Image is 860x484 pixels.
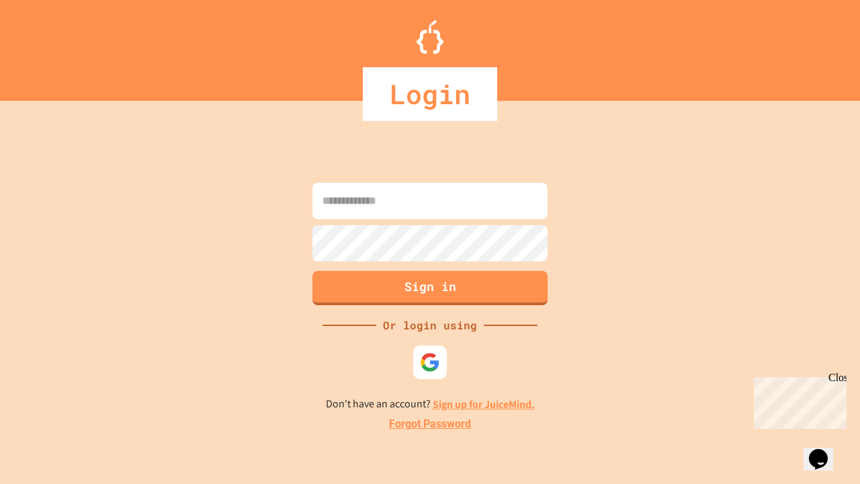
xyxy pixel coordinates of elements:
img: Logo.svg [417,20,443,54]
div: Chat with us now!Close [5,5,93,85]
div: Or login using [376,317,484,333]
iframe: chat widget [804,430,847,471]
a: Forgot Password [389,416,471,432]
a: Sign up for JuiceMind. [433,397,535,411]
button: Sign in [312,271,548,305]
div: Login [363,67,497,121]
img: google-icon.svg [420,352,440,372]
p: Don't have an account? [326,396,535,413]
iframe: chat widget [748,372,847,429]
